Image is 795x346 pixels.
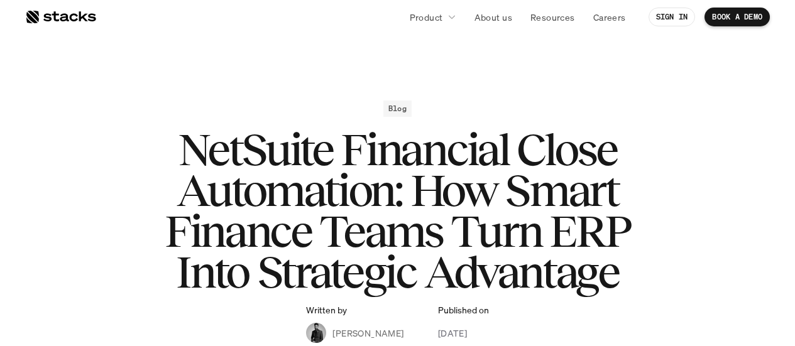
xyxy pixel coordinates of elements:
a: About us [467,6,520,28]
p: BOOK A DEMO [712,13,762,21]
p: Careers [593,11,626,24]
p: [DATE] [438,327,468,340]
p: About us [474,11,512,24]
p: Product [410,11,443,24]
a: Careers [586,6,633,28]
p: Published on [438,305,489,316]
p: Resources [530,11,575,24]
a: Resources [523,6,583,28]
p: SIGN IN [656,13,688,21]
h2: Blog [388,104,407,113]
a: BOOK A DEMO [705,8,770,26]
p: Written by [306,305,347,316]
a: SIGN IN [649,8,696,26]
p: [PERSON_NAME] [332,327,403,340]
h1: NetSuite Financial Close Automation: How Smart Finance Teams Turn ERP Into Strategic Advantage [146,129,649,292]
